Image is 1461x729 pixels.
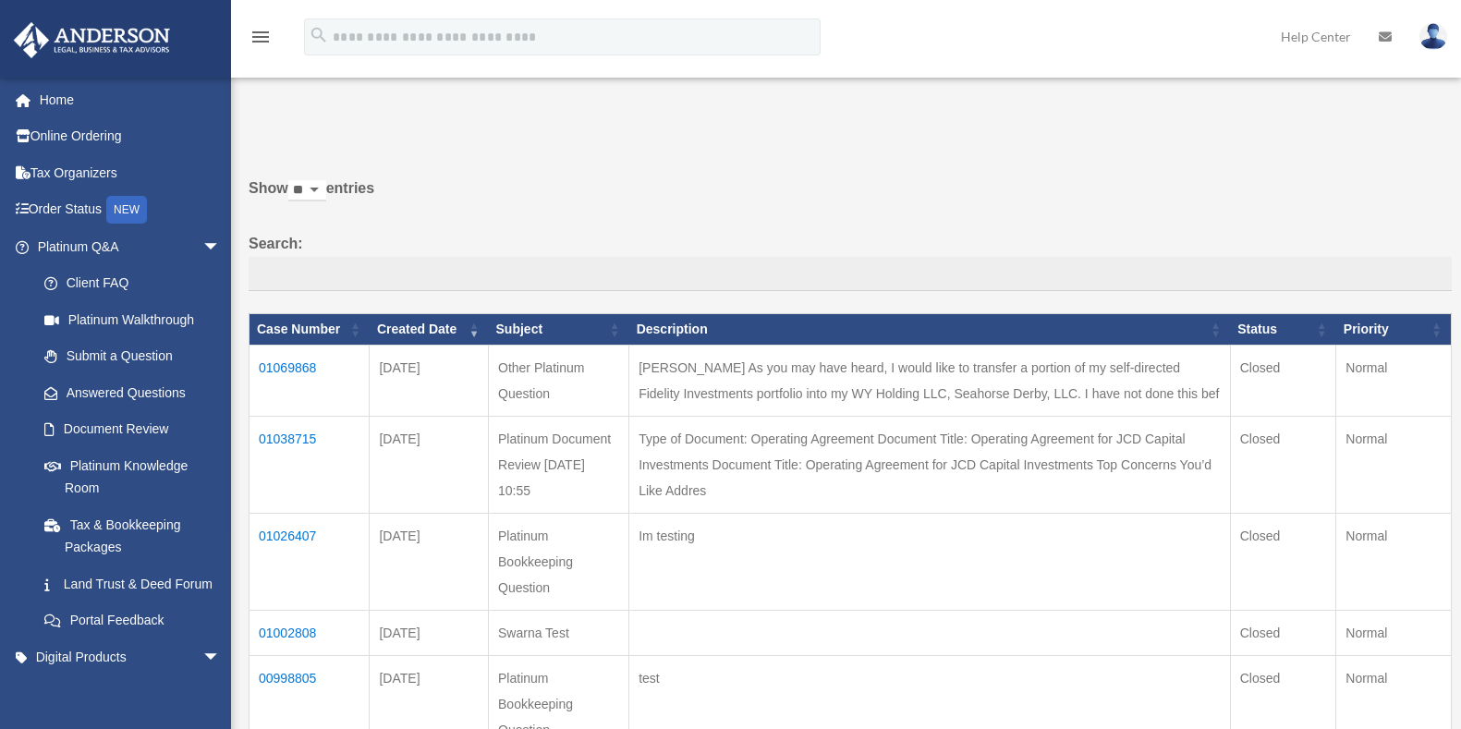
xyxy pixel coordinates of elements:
td: Closed [1230,346,1336,417]
td: Other Platinum Question [489,346,629,417]
th: Created Date: activate to sort column ascending [370,314,489,346]
td: [DATE] [370,417,489,514]
td: Platinum Bookkeeping Question [489,514,629,611]
img: User Pic [1419,23,1447,50]
td: Im testing [629,514,1231,611]
a: Platinum Walkthrough [26,301,239,338]
a: Platinum Knowledge Room [26,447,239,506]
a: Tax & Bookkeeping Packages [26,506,239,565]
a: Tax Organizers [13,154,249,191]
a: Land Trust & Deed Forum [26,565,239,602]
td: Swarna Test [489,611,629,656]
a: Platinum Q&Aarrow_drop_down [13,228,239,265]
th: Description: activate to sort column ascending [629,314,1231,346]
td: Closed [1230,514,1336,611]
label: Show entries [249,176,1452,220]
span: arrow_drop_down [202,228,239,266]
td: Closed [1230,611,1336,656]
td: Normal [1336,417,1452,514]
td: [PERSON_NAME] As you may have heard, I would like to transfer a portion of my self-directed Fidel... [629,346,1231,417]
td: Closed [1230,417,1336,514]
td: [DATE] [370,514,489,611]
a: Portal Feedback [26,602,239,639]
a: Answered Questions [26,374,230,411]
div: NEW [106,196,147,224]
td: [DATE] [370,611,489,656]
img: Anderson Advisors Platinum Portal [8,22,176,58]
select: Showentries [288,180,326,201]
td: 01002808 [250,611,370,656]
a: Document Review [26,411,239,448]
th: Status: activate to sort column ascending [1230,314,1336,346]
th: Case Number: activate to sort column ascending [250,314,370,346]
td: Normal [1336,514,1452,611]
a: Client FAQ [26,265,239,302]
a: menu [250,32,272,48]
td: Normal [1336,346,1452,417]
span: arrow_drop_down [202,638,239,676]
label: Search: [249,231,1452,292]
td: Platinum Document Review [DATE] 10:55 [489,417,629,514]
td: 01069868 [250,346,370,417]
a: Order StatusNEW [13,191,249,229]
a: Home [13,81,249,118]
i: search [309,25,329,45]
i: menu [250,26,272,48]
th: Subject: activate to sort column ascending [489,314,629,346]
td: [DATE] [370,346,489,417]
input: Search: [249,257,1452,292]
a: Submit a Question [26,338,239,375]
a: Digital Productsarrow_drop_down [13,638,249,675]
a: Online Ordering [13,118,249,155]
td: Normal [1336,611,1452,656]
td: Type of Document: Operating Agreement Document Title: Operating Agreement for JCD Capital Investm... [629,417,1231,514]
td: 01038715 [250,417,370,514]
td: 01026407 [250,514,370,611]
th: Priority: activate to sort column ascending [1336,314,1452,346]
